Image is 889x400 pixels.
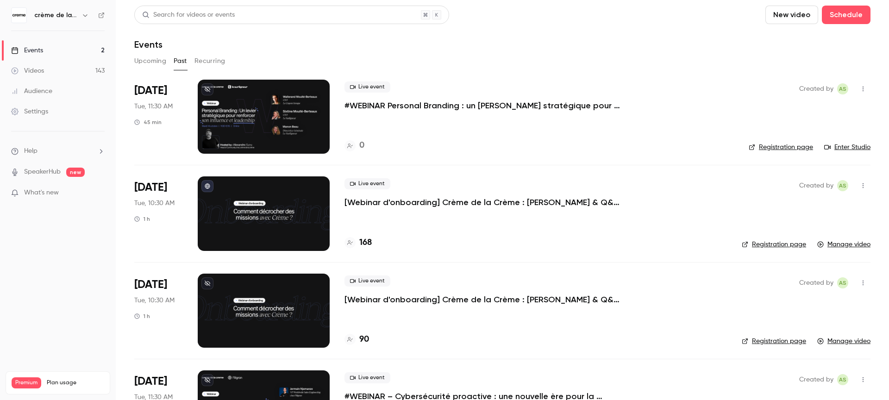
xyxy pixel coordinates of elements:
span: Premium [12,377,41,388]
a: 0 [344,139,364,152]
span: [DATE] [134,277,167,292]
div: Oct 14 Tue, 11:30 AM (Europe/Paris) [134,80,183,154]
span: Tue, 10:30 AM [134,296,175,305]
img: crème de la crème [12,8,26,23]
span: What's new [24,188,59,198]
div: Videos [11,66,44,75]
span: Plan usage [47,379,104,387]
span: Help [24,146,38,156]
a: [Webinar d'onboarding] Crème de la Crème : [PERSON_NAME] & Q&A par [PERSON_NAME] [344,197,622,208]
button: Schedule [822,6,870,24]
span: AS [839,374,846,385]
div: Audience [11,87,52,96]
span: [DATE] [134,83,167,98]
a: 168 [344,237,372,249]
div: Settings [11,107,48,116]
a: Registration page [742,240,806,249]
h4: 0 [359,139,364,152]
span: Created by [799,374,833,385]
span: [DATE] [134,180,167,195]
button: Recurring [194,54,225,69]
h4: 168 [359,237,372,249]
span: new [66,168,85,177]
div: 1 h [134,215,150,223]
a: 90 [344,333,369,346]
span: Alexandre Sutra [837,180,848,191]
span: Created by [799,83,833,94]
span: AS [839,83,846,94]
span: Tue, 11:30 AM [134,102,173,111]
a: Registration page [742,337,806,346]
span: AS [839,180,846,191]
a: Enter Studio [824,143,870,152]
a: Registration page [749,143,813,152]
div: Events [11,46,43,55]
button: Past [174,54,187,69]
span: Created by [799,277,833,288]
span: Created by [799,180,833,191]
h6: crème de la crème [34,11,78,20]
div: Search for videos or events [142,10,235,20]
span: AS [839,277,846,288]
span: Tue, 10:30 AM [134,199,175,208]
span: Live event [344,372,390,383]
span: Live event [344,178,390,189]
span: [DATE] [134,374,167,389]
div: Oct 14 Tue, 10:30 AM (Europe/Paris) [134,176,183,250]
a: #WEBINAR Personal Branding : un [PERSON_NAME] stratégique pour renforcer influence et leadership [344,100,622,111]
button: New video [765,6,818,24]
li: help-dropdown-opener [11,146,105,156]
span: Live event [344,81,390,93]
a: [Webinar d'onboarding] Crème de la Crème : [PERSON_NAME] & Q&A par [PERSON_NAME] [344,294,622,305]
div: 45 min [134,119,162,126]
h4: 90 [359,333,369,346]
span: Alexandre Sutra [837,83,848,94]
a: SpeakerHub [24,167,61,177]
h1: Events [134,39,163,50]
a: Manage video [817,240,870,249]
div: Sep 30 Tue, 10:30 AM (Europe/Paris) [134,274,183,348]
span: Live event [344,275,390,287]
a: Manage video [817,337,870,346]
button: Upcoming [134,54,166,69]
div: 1 h [134,312,150,320]
span: Alexandre Sutra [837,374,848,385]
span: Alexandre Sutra [837,277,848,288]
